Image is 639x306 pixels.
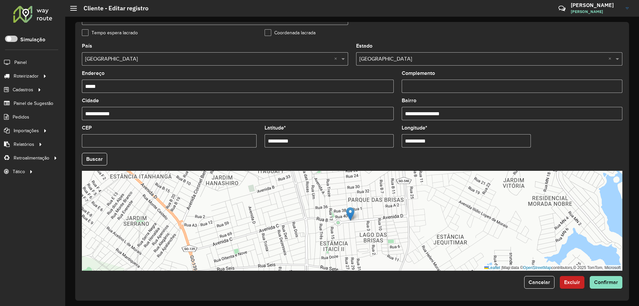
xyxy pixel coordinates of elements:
img: Marker [346,207,354,221]
button: Cancelar [524,276,554,289]
button: Confirmar [590,276,622,289]
label: Endereço [82,69,105,77]
label: Tempo espera lacrado [82,29,138,36]
label: Longitude [402,124,427,132]
h2: Cliente - Editar registro [77,5,148,12]
label: Bairro [402,97,416,105]
span: Painel de Sugestão [14,100,53,107]
span: Relatórios [14,141,34,148]
span: Painel [14,59,27,66]
label: País [82,42,92,50]
span: Excluir [564,279,580,285]
label: Complemento [402,69,435,77]
label: Estado [356,42,372,50]
a: Leaflet [484,265,500,270]
a: Contato Rápido [555,1,569,16]
span: | [501,265,502,270]
div: Map data © contributors,© 2025 TomTom, Microsoft [483,265,622,271]
button: Buscar [82,153,107,165]
span: Roteirizador [14,73,39,80]
label: Coordenada lacrada [265,29,316,36]
span: Cadastros [13,86,33,93]
span: Retroalimentação [14,154,49,161]
span: Tático [13,168,25,175]
label: Simulação [20,36,45,44]
a: OpenStreetMap [523,265,551,270]
label: Cidade [82,97,99,105]
label: Latitude [265,124,286,132]
label: CEP [82,124,92,132]
span: Clear all [608,55,614,63]
span: Cancelar [529,279,550,285]
span: Confirmar [594,279,618,285]
span: Clear all [334,55,340,63]
span: Pedidos [13,114,29,121]
span: [PERSON_NAME] [571,9,621,15]
span: Importações [14,127,39,134]
button: Excluir [560,276,584,289]
h3: [PERSON_NAME] [571,2,621,8]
